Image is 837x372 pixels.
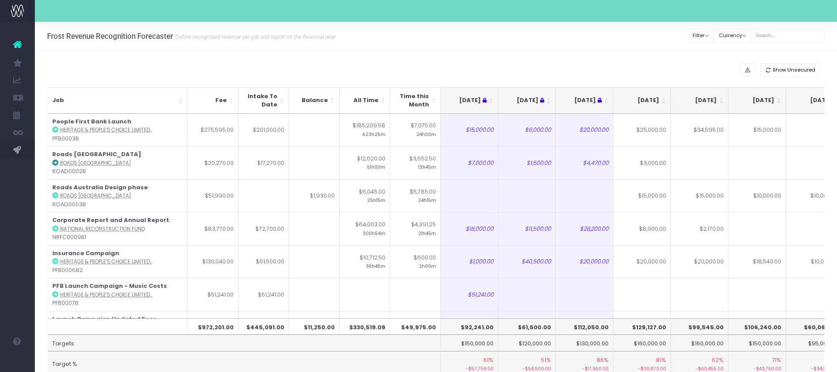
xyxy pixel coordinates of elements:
[613,212,671,245] td: $8,900.00
[671,334,728,351] td: $160,000.00
[441,212,498,245] td: $18,000.00
[60,258,153,265] abbr: Heritage & People’s Choice Limited
[671,114,728,147] td: $34,595.00
[441,245,498,278] td: $1,000.00
[418,229,436,237] small: 21h45m
[671,87,728,114] th: Oct 25: activate to sort column ascending
[498,114,556,147] td: $6,000.00
[556,212,613,245] td: $28,200.00
[238,278,289,311] td: $51,241.00
[613,87,671,114] th: Sep 25: activate to sort column ascending
[613,318,671,335] th: $129,127.00
[60,291,153,298] abbr: Heritage & People’s Choice Limited
[188,311,238,344] td: $91,983.00
[441,114,498,147] td: $15,000.00
[441,334,498,351] td: $150,000.00
[48,278,188,311] td: : PFB0007B
[366,262,385,270] small: 36h45m
[367,196,385,204] small: 25h15m
[556,334,613,351] td: $130,000.00
[728,245,786,278] td: $18,540.00
[52,117,131,126] strong: People First Bank Launch
[613,114,671,147] td: $25,000.00
[52,183,148,191] strong: Roads Australia Design phase
[340,179,390,212] td: $6,045.00
[556,245,613,278] td: $20,000.00
[498,334,556,351] td: $120,000.00
[340,245,390,278] td: $10,712.50
[238,212,289,245] td: $72,700.00
[340,212,390,245] td: $64,003.00
[188,278,238,311] td: $51,241.00
[671,245,728,278] td: $20,000.00
[390,318,441,335] th: $49,975.00
[188,87,238,114] th: Fee: activate to sort column ascending
[714,29,751,42] button: Currency
[48,146,188,179] td: : ROAD0002B
[728,87,786,114] th: Nov 25: activate to sort column ascending
[498,87,556,114] th: Jul 25 : activate to sort column ascending
[340,318,390,335] th: $330,519.09
[52,216,169,224] strong: Corporate Report and Annual Report
[289,87,340,114] th: Balance: activate to sort column ascending
[556,318,613,335] th: $112,050.00
[728,334,786,351] td: $150,000.00
[173,32,336,41] small: Define recognised revenue per job and report on the financial year
[613,334,671,351] td: $160,000.00
[238,146,289,179] td: $17,270.00
[498,146,556,179] td: $1,500.00
[483,356,493,365] span: 61%
[441,278,498,311] td: $51,241.00
[671,179,728,212] td: $15,000.00
[728,311,786,344] td: $20,000.00
[188,318,238,335] th: $972,201.00
[340,114,390,147] td: $185,209.58
[671,318,728,335] th: $99,545.00
[11,355,24,368] img: images/default_profile_image.png
[238,318,289,335] th: $445,091.00
[498,318,556,335] th: $61,500.00
[390,146,441,179] td: $3,652.50
[418,163,436,171] small: 13h45m
[60,192,131,199] abbr: Roads Australia
[48,245,188,278] td: : PFB0006B2
[416,130,436,138] small: 24h00m
[728,114,786,147] td: $15,000.00
[289,318,340,335] th: $11,250.00
[60,225,145,232] abbr: National Reconstruction Fund
[47,32,336,41] h3: Frost Revenue Recognition Forecaster
[390,245,441,278] td: $600.00
[671,212,728,245] td: $2,170.00
[238,245,289,278] td: $61,500.00
[688,29,714,42] button: Filter
[48,87,188,114] th: Job: activate to sort column ascending
[52,282,167,290] strong: PFB Launch Campaign - Music Costs
[613,179,671,212] td: $15,000.00
[340,87,390,114] th: All Time: activate to sort column ascending
[656,356,666,365] span: 81%
[367,163,385,171] small: 51h00m
[238,114,289,147] td: $201,000.00
[418,196,436,204] small: 24h15m
[48,179,188,212] td: : ROAD0003B
[48,114,188,147] td: : PFB0003B
[48,311,188,344] td: : PFB0008B
[52,150,141,158] strong: Roads [GEOGRAPHIC_DATA]
[556,146,613,179] td: $4,470.00
[728,179,786,212] td: $10,000.00
[441,146,498,179] td: $7,000.00
[498,245,556,278] td: $40,500.00
[289,179,340,212] td: $1,930.00
[390,179,441,212] td: $5,785.00
[238,87,289,114] th: Intake To Date: activate to sort column ascending
[613,146,671,179] td: $3,000.00
[188,114,238,147] td: $275,595.00
[556,87,613,114] th: Aug 25 : activate to sort column ascending
[48,212,188,245] td: : NRFC0009B1
[419,262,436,270] small: 2h00m
[728,318,786,335] th: $106,240.00
[60,126,153,133] abbr: Heritage & People’s Choice Limited
[188,245,238,278] td: $130,040.00
[597,356,609,365] span: 86%
[772,356,781,365] span: 71%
